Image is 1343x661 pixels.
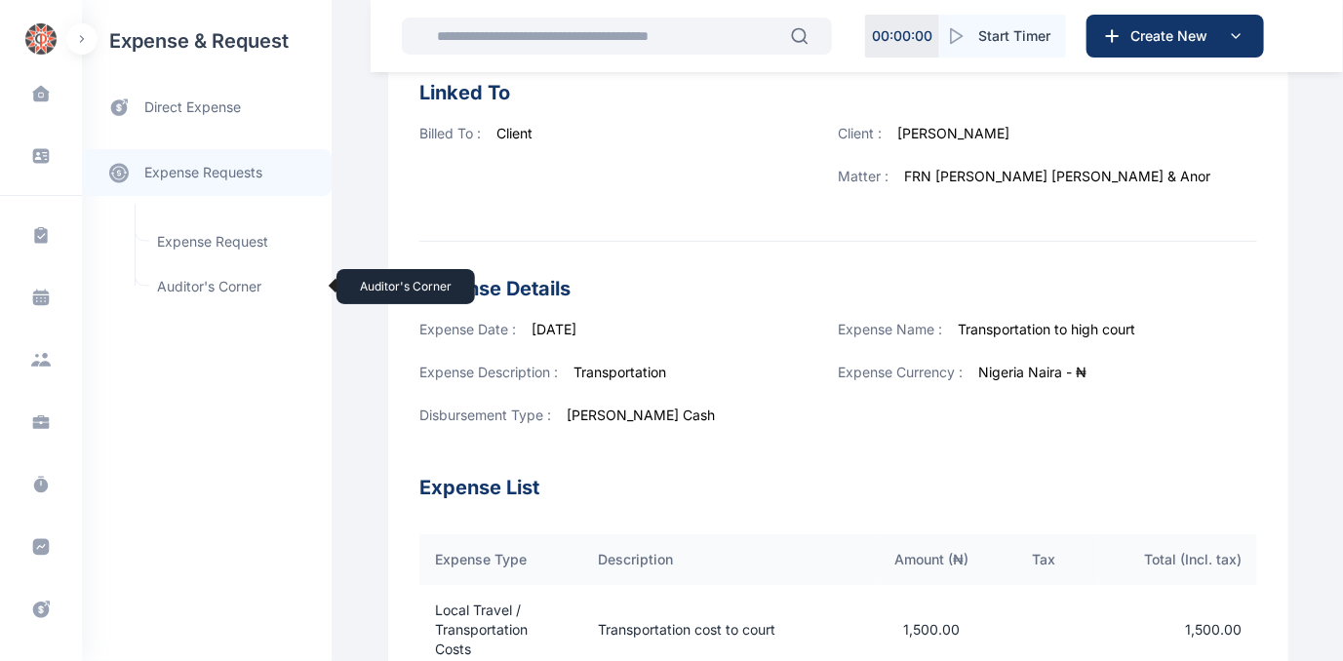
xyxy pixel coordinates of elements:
button: Start Timer [939,15,1066,58]
th: Total (Incl. tax) [1100,534,1257,585]
span: Client : [839,125,883,141]
span: direct expense [144,97,241,118]
th: Description [574,534,876,585]
th: Amount ( ₦ ) [876,534,988,585]
span: Start Timer [978,26,1050,46]
span: Expense Currency : [839,364,964,380]
span: Transportation [573,364,666,380]
p: 00 : 00 : 00 [872,26,932,46]
th: Tax [988,534,1100,585]
a: Expense Request [145,223,322,260]
h3: Expense List [419,448,1257,503]
span: Expense Name : [839,321,943,337]
div: expense requests [82,134,332,196]
a: direct expense [82,82,332,134]
span: Auditor's Corner [145,268,322,305]
a: Auditor's CornerAuditor's Corner [145,268,322,305]
button: Create New [1086,15,1264,58]
span: Billed To : [419,125,481,141]
span: [PERSON_NAME] Cash [567,407,715,423]
span: Disbursement Type : [419,407,551,423]
span: Nigeria Naira - ₦ [979,364,1087,380]
h3: Linked To [419,77,1257,108]
span: [PERSON_NAME] [898,125,1010,141]
span: Expense Description : [419,364,558,380]
span: FRN [PERSON_NAME] [PERSON_NAME] & Anor [905,168,1211,184]
span: Matter : [839,168,889,184]
span: Create New [1123,26,1224,46]
span: [DATE] [532,321,576,337]
span: Expense Date : [419,321,516,337]
h3: Expense Details [419,273,1257,304]
span: Client [496,125,533,141]
th: Expense Type [419,534,574,585]
span: Transportation to high court [959,321,1136,337]
a: expense requests [82,149,332,196]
